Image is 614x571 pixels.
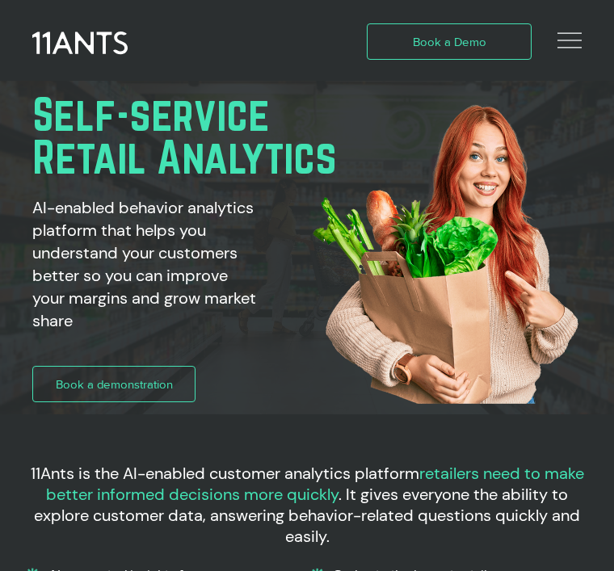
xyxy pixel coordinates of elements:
[34,484,580,547] span: . It gives everyone the ability to explore customer data, answering behavior-related questions qu...
[46,463,584,505] span: retailers need to make better informed decisions more quickly
[367,23,532,60] a: Book a Demo
[557,28,582,52] svg: Open Site Navigation
[32,131,337,183] span: Retail Analytics
[31,463,419,484] span: 11Ants is the AI-enabled customer analytics platform
[32,366,196,402] a: Book a demonstration
[32,88,270,140] span: Self-service
[32,196,258,332] h2: AI-enabled behavior analytics platform that helps you understand your customers better so you can...
[413,33,486,50] span: Book a Demo
[56,376,173,393] span: Book a demonstration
